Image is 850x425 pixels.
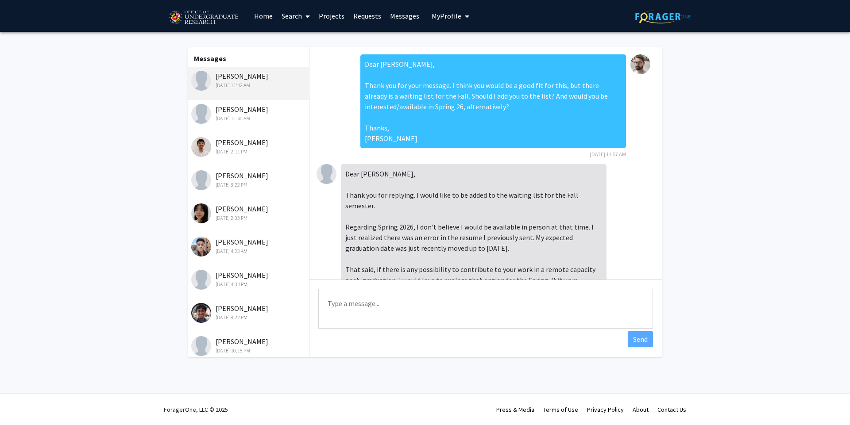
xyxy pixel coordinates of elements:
[191,270,307,288] div: [PERSON_NAME]
[191,181,307,189] div: [DATE] 3:22 PM
[191,237,211,257] img: Michael Morton
[191,347,307,355] div: [DATE] 10:15 PM
[191,104,307,123] div: [PERSON_NAME]
[191,137,307,156] div: [PERSON_NAME]
[191,137,211,157] img: Ethan Choi
[191,71,307,89] div: [PERSON_NAME]
[317,164,336,184] img: Shriyans Sairy
[360,54,626,148] div: Dear [PERSON_NAME], Thank you for your message. I think you would be a good fit for this, but the...
[630,54,650,74] img: Raff Viglianti
[191,280,307,288] div: [DATE] 4:34 PM
[164,394,228,425] div: ForagerOne, LLC © 2025
[191,247,307,255] div: [DATE] 4:23 AM
[191,336,307,355] div: [PERSON_NAME]
[191,71,211,91] img: Shriyans Sairy
[432,11,461,20] span: My Profile
[349,0,386,31] a: Requests
[191,148,307,156] div: [DATE] 2:11 PM
[191,170,211,190] img: Malaika Asif
[191,203,211,223] img: Margaret Hermanto
[191,214,307,222] div: [DATE] 2:03 PM
[341,164,607,364] div: Dear [PERSON_NAME], Thank you for replying. I would like to be added to the waiting list for the ...
[191,115,307,123] div: [DATE] 11:40 AM
[496,406,534,414] a: Press & Media
[194,54,226,63] b: Messages
[191,303,211,323] img: Amar Dhillon
[657,406,686,414] a: Contact Us
[191,237,307,255] div: [PERSON_NAME]
[587,406,624,414] a: Privacy Policy
[191,336,211,356] img: David Guan
[191,170,307,189] div: [PERSON_NAME]
[314,0,349,31] a: Projects
[7,385,38,418] iframe: Chat
[386,0,424,31] a: Messages
[318,289,653,329] textarea: Message
[191,314,307,322] div: [DATE] 8:22 PM
[277,0,314,31] a: Search
[191,303,307,322] div: [PERSON_NAME]
[250,0,277,31] a: Home
[191,203,307,222] div: [PERSON_NAME]
[543,406,578,414] a: Terms of Use
[635,10,691,23] img: ForagerOne Logo
[191,104,211,124] img: Ava Bautista
[166,7,241,29] img: University of Maryland Logo
[590,151,626,157] span: [DATE] 11:57 AM
[633,406,649,414] a: About
[191,270,211,290] img: Jonathan Solomon
[191,81,307,89] div: [DATE] 11:42 AM
[628,331,653,347] button: Send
